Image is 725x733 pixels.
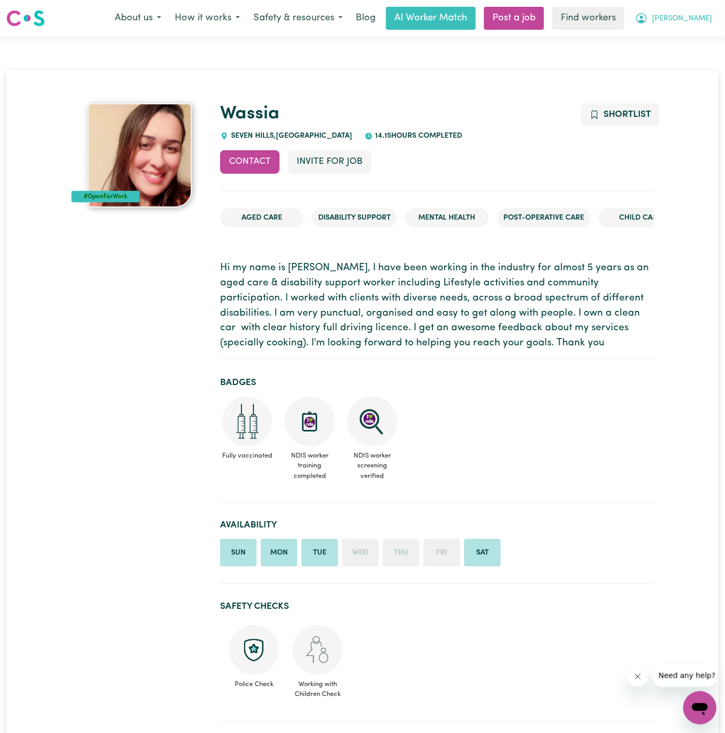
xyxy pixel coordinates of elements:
div: #OpenForWork [71,191,140,202]
span: Police Check [228,675,280,689]
li: Unavailable on Wednesday [342,539,379,567]
img: Working with children check [293,625,343,675]
a: Find workers [552,7,624,30]
h2: Safety Checks [220,601,654,612]
a: Careseekers logo [6,6,45,30]
li: Disability Support [312,208,397,228]
img: Wassia [88,103,192,208]
img: Police check [229,625,279,675]
span: SEVEN HILLS , [GEOGRAPHIC_DATA] [228,132,352,140]
button: Invite for Job [288,150,371,173]
button: How it works [168,7,247,29]
li: Post-operative care [497,208,590,228]
a: Post a job [484,7,544,30]
iframe: Button to launch messaging window [683,691,717,725]
li: Available on Tuesday [301,539,338,567]
li: Unavailable on Thursday [383,539,419,567]
li: Aged Care [220,208,304,228]
span: 14.15 hours completed [373,132,463,140]
li: Mental Health [405,208,489,228]
iframe: Message from company [652,664,717,687]
li: Child care [599,208,682,228]
span: Shortlist [603,110,651,119]
h2: Availability [220,520,654,531]
a: AI Worker Match [386,7,476,30]
span: NDIS worker screening verified [345,447,400,485]
span: Fully vaccinated [220,447,274,465]
img: Care and support worker has received 2 doses of COVID-19 vaccine [222,396,272,447]
a: Wassia [220,105,280,123]
a: Blog [349,7,382,30]
button: Contact [220,150,280,173]
span: [PERSON_NAME] [652,13,712,25]
button: Safety & resources [247,7,349,29]
span: Working with Children Check [292,675,343,699]
img: CS Academy: Introduction to NDIS Worker Training course completed [285,396,335,447]
li: Unavailable on Friday [424,539,460,567]
li: Available on Monday [261,539,297,567]
span: NDIS worker training completed [283,447,337,485]
a: Wassia's profile picture'#OpenForWork [71,103,208,208]
button: My Account [629,7,719,29]
iframe: Close message [627,666,648,687]
li: Available on Saturday [464,539,501,567]
li: Available on Sunday [220,539,257,567]
p: Hi my name is [PERSON_NAME], I have been working in the industry for almost 5 years as an aged ca... [220,261,654,351]
img: Careseekers logo [6,9,45,28]
h2: Badges [220,377,654,388]
img: NDIS Worker Screening Verified [347,396,397,447]
button: Add to shortlist [581,103,660,126]
button: About us [108,7,168,29]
